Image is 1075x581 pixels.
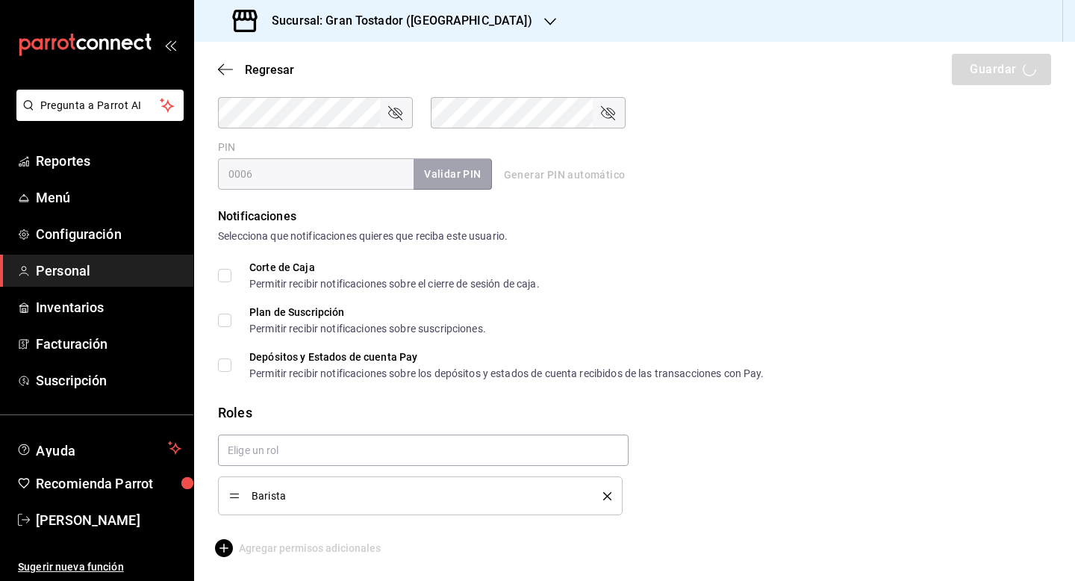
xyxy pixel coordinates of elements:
[36,334,181,354] span: Facturación
[218,63,294,77] button: Regresar
[249,352,764,362] div: Depósitos y Estados de cuenta Pay
[260,12,532,30] h3: Sucursal: Gran Tostador ([GEOGRAPHIC_DATA])
[36,261,181,281] span: Personal
[218,158,414,190] input: 3 a 6 dígitos
[245,63,294,77] span: Regresar
[218,229,1051,244] div: Selecciona que notificaciones quieres que reciba este usuario.
[249,279,540,289] div: Permitir recibir notificaciones sobre el cierre de sesión de caja.
[593,492,611,500] button: delete
[10,108,184,124] a: Pregunta a Parrot AI
[218,208,1051,226] div: Notificaciones
[164,39,176,51] button: open_drawer_menu
[36,473,181,494] span: Recomienda Parrot
[252,491,581,501] span: Barista
[36,224,181,244] span: Configuración
[36,439,162,457] span: Ayuda
[18,559,181,575] span: Sugerir nueva función
[249,323,486,334] div: Permitir recibir notificaciones sobre suscripciones.
[36,510,181,530] span: [PERSON_NAME]
[36,297,181,317] span: Inventarios
[36,370,181,391] span: Suscripción
[249,307,486,317] div: Plan de Suscripción
[218,403,1051,423] div: Roles
[36,187,181,208] span: Menú
[16,90,184,121] button: Pregunta a Parrot AI
[218,435,629,466] input: Elige un rol
[249,262,540,273] div: Corte de Caja
[249,368,764,379] div: Permitir recibir notificaciones sobre los depósitos y estados de cuenta recibidos de las transacc...
[218,142,235,152] label: PIN
[40,98,161,114] span: Pregunta a Parrot AI
[36,151,181,171] span: Reportes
